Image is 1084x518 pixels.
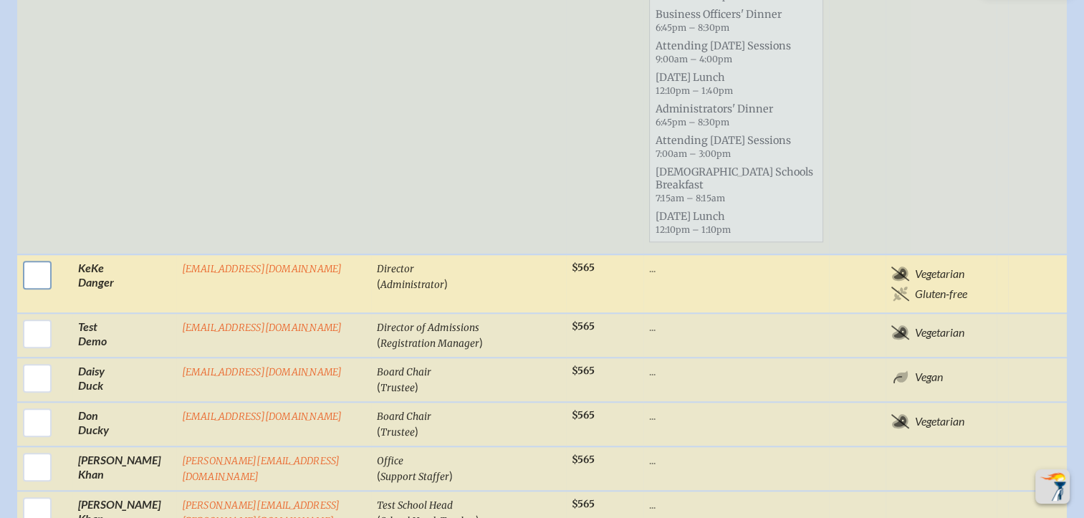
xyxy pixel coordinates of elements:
span: [DEMOGRAPHIC_DATA] Schools Breakfast [650,163,822,207]
span: 6:45pm – 8:30pm [656,117,729,128]
span: Business Officers' Dinner [650,5,822,37]
span: Office [377,455,403,467]
span: [DATE] Lunch [650,207,822,239]
span: Director of Admissions [377,322,479,334]
span: ) [415,380,418,393]
span: $565 [572,454,595,466]
span: Trustee [380,382,415,394]
td: [PERSON_NAME] Khan [72,446,176,491]
button: Scroll Top [1035,469,1070,504]
span: $565 [572,498,595,510]
span: Vegetarian [915,414,964,428]
p: ... [649,261,823,275]
span: Test School Head [377,499,453,512]
span: $565 [572,262,595,274]
a: [PERSON_NAME][EMAIL_ADDRESS][DOMAIN_NAME] [182,455,340,483]
a: [EMAIL_ADDRESS][DOMAIN_NAME] [182,411,342,423]
a: [EMAIL_ADDRESS][DOMAIN_NAME] [182,366,342,378]
span: Board Chair [377,366,431,378]
span: ) [449,469,453,482]
td: Don Ducky [72,402,176,446]
span: $565 [572,409,595,421]
span: Gluten-free [915,287,967,301]
span: Registration Manager [380,337,479,350]
span: Attending [DATE] Sessions [650,131,822,163]
p: ... [649,320,823,334]
p: ... [649,497,823,512]
span: Administrator [380,279,444,291]
span: Vegetarian [915,325,964,340]
p: ... [649,408,823,423]
span: ) [444,277,448,290]
span: ( [377,424,380,438]
span: 7:15am – 8:15am [656,193,725,203]
td: Daisy Duck [72,358,176,402]
p: ... [649,364,823,378]
a: [EMAIL_ADDRESS][DOMAIN_NAME] [182,322,342,334]
span: 9:00am – 4:00pm [656,54,732,64]
span: $565 [572,365,595,377]
img: To the top [1038,472,1067,501]
span: ( [377,277,380,290]
span: Board Chair [377,411,431,423]
span: Trustee [380,426,415,438]
span: ( [377,380,380,393]
span: 6:45pm – 8:30pm [656,22,729,33]
td: Test Demo [72,313,176,358]
span: Vegan [915,370,943,384]
span: ( [377,469,380,482]
span: ) [415,424,418,438]
span: $565 [572,320,595,332]
span: 12:10pm – 1:40pm [656,85,733,96]
span: Director [377,263,414,275]
span: Attending [DATE] Sessions [650,37,822,68]
span: Vegetarian [915,267,964,281]
span: 12:10pm – 1:10pm [656,224,731,235]
span: [DATE] Lunch [650,68,822,100]
p: ... [649,453,823,467]
span: ) [479,335,483,349]
span: Support Staffer [380,471,449,483]
a: [EMAIL_ADDRESS][DOMAIN_NAME] [182,263,342,275]
span: ( [377,335,380,349]
span: 7:00am – 3:00pm [656,148,731,159]
td: KeKe Danger [72,254,176,313]
span: Administrators' Dinner [650,100,822,131]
